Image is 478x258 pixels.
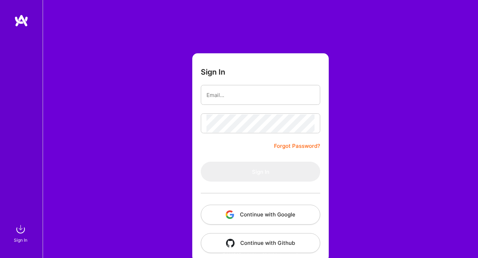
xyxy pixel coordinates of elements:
button: Continue with Github [201,233,320,253]
img: icon [226,210,234,219]
img: logo [14,14,28,27]
input: Email... [206,86,315,104]
a: sign inSign In [15,222,28,244]
h3: Sign In [201,68,225,76]
img: sign in [14,222,28,236]
button: Continue with Google [201,205,320,225]
button: Sign In [201,162,320,182]
a: Forgot Password? [274,142,320,150]
img: icon [226,239,235,247]
div: Sign In [14,236,27,244]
